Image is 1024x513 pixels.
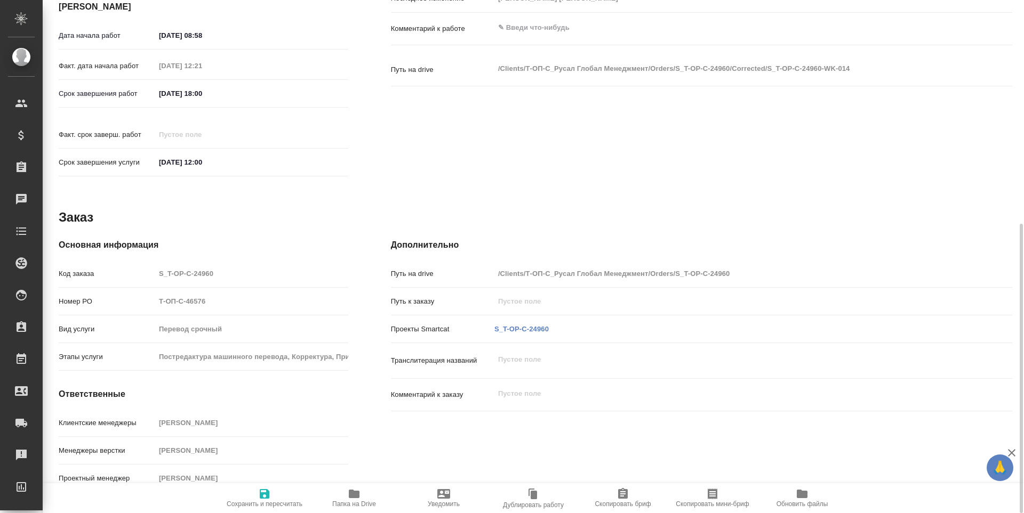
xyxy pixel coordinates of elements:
button: Обновить файлы [757,483,847,513]
p: Менеджеры верстки [59,445,155,456]
p: Срок завершения работ [59,88,155,99]
input: Пустое поле [155,294,348,309]
button: Уведомить [399,483,489,513]
p: Факт. срок заверш. работ [59,129,155,140]
p: Путь на drive [391,64,494,75]
input: Пустое поле [155,58,249,74]
h4: [PERSON_NAME] [59,1,348,13]
button: Скопировать бриф [578,483,668,513]
p: Номер РО [59,296,155,307]
input: Пустое поле [155,321,348,337]
input: ✎ Введи что-нибудь [155,86,249,101]
span: Сохранить и пересчитать [227,500,302,508]
h4: Дополнительно [391,239,1012,251]
button: Дублировать работу [489,483,578,513]
span: Дублировать работу [503,501,564,509]
p: Путь на drive [391,268,494,279]
h4: Основная информация [59,239,348,251]
h2: Заказ [59,209,93,226]
input: ✎ Введи что-нибудь [155,28,249,43]
p: Транслитерация названий [391,355,494,366]
input: Пустое поле [155,470,348,486]
p: Вид услуги [59,324,155,335]
p: Проектный менеджер [59,473,155,484]
span: Уведомить [428,500,460,508]
p: Дата начала работ [59,30,155,41]
button: Скопировать мини-бриф [668,483,757,513]
input: Пустое поле [494,294,961,309]
span: Скопировать бриф [595,500,651,508]
h4: Ответственные [59,388,348,401]
span: Обновить файлы [777,500,828,508]
button: 🙏 [987,454,1013,481]
p: Факт. дата начала работ [59,61,155,71]
p: Клиентские менеджеры [59,418,155,428]
input: Пустое поле [494,266,961,281]
textarea: /Clients/Т-ОП-С_Русал Глобал Менеджмент/Orders/S_T-OP-C-24960/Corrected/S_T-OP-C-24960-WK-014 [494,60,961,78]
span: Папка на Drive [332,500,376,508]
p: Комментарий к заказу [391,389,494,400]
p: Этапы услуги [59,352,155,362]
p: Срок завершения услуги [59,157,155,168]
input: Пустое поле [155,266,348,281]
button: Сохранить и пересчитать [220,483,309,513]
input: ✎ Введи что-нибудь [155,154,249,170]
input: Пустое поле [155,127,249,142]
p: Путь к заказу [391,296,494,307]
p: Комментарий к работе [391,23,494,34]
input: Пустое поле [155,415,348,430]
button: Папка на Drive [309,483,399,513]
p: Код заказа [59,268,155,279]
input: Пустое поле [155,443,348,458]
a: S_T-OP-C-24960 [494,325,549,333]
input: Пустое поле [155,349,348,364]
span: 🙏 [991,457,1009,479]
span: Скопировать мини-бриф [676,500,749,508]
p: Проекты Smartcat [391,324,494,335]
